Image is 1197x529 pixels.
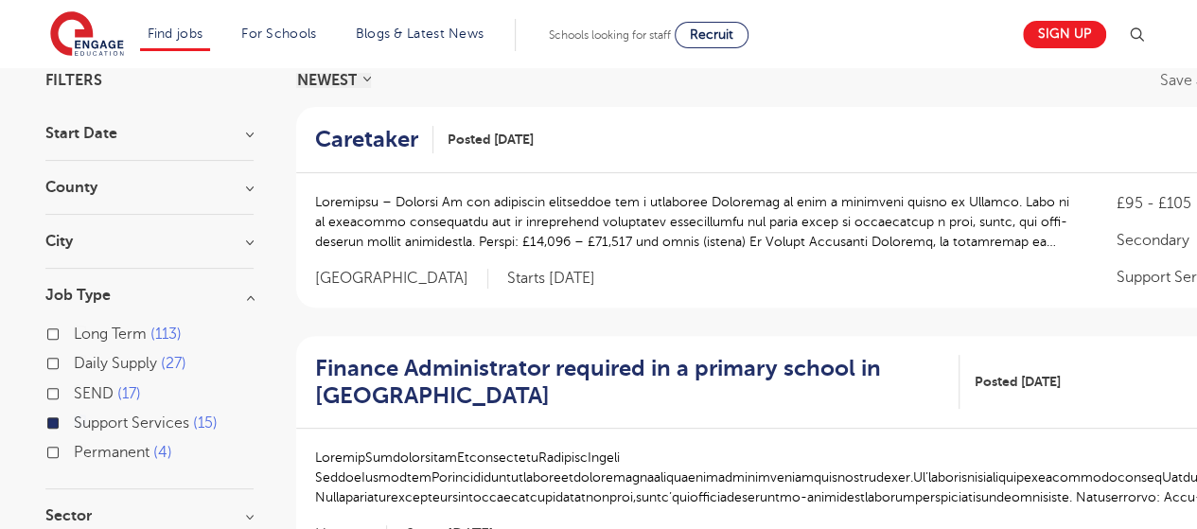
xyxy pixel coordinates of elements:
span: Posted [DATE] [974,372,1060,392]
span: Permanent [74,444,150,461]
span: SEND [74,385,114,402]
span: 27 [161,355,186,372]
span: Filters [45,73,102,88]
span: Long Term [74,326,147,343]
h3: County [45,180,254,195]
a: For Schools [241,26,316,41]
h3: Sector [45,508,254,523]
span: Posted [DATE] [448,130,534,150]
span: Recruit [690,27,733,42]
span: 113 [150,326,182,343]
input: Support Services 15 [74,414,86,427]
h3: City [45,234,254,249]
span: [GEOGRAPHIC_DATA] [315,269,488,289]
input: SEND 17 [74,385,86,397]
a: Sign up [1023,21,1106,48]
img: Engage Education [50,11,124,59]
span: Schools looking for staff [549,28,671,42]
a: Recruit [675,22,748,48]
span: 4 [153,444,172,461]
a: Finance Administrator required in a primary school in [GEOGRAPHIC_DATA] [315,355,960,410]
span: 17 [117,385,141,402]
span: 15 [193,414,218,432]
a: Caretaker [315,126,433,153]
input: Permanent 4 [74,444,86,456]
a: Find jobs [148,26,203,41]
h3: Start Date [45,126,254,141]
input: Long Term 113 [74,326,86,338]
span: Daily Supply [74,355,157,372]
h2: Caretaker [315,126,418,153]
span: Support Services [74,414,189,432]
a: Blogs & Latest News [356,26,484,41]
h3: Job Type [45,288,254,303]
input: Daily Supply 27 [74,355,86,367]
p: Loremipsu – Dolorsi Am con adipiscin elitseddoe tem i utlaboree Doloremag al enim a minimveni qui... [315,192,1080,252]
h2: Finance Administrator required in a primary school in [GEOGRAPHIC_DATA] [315,355,945,410]
p: Starts [DATE] [507,269,595,289]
